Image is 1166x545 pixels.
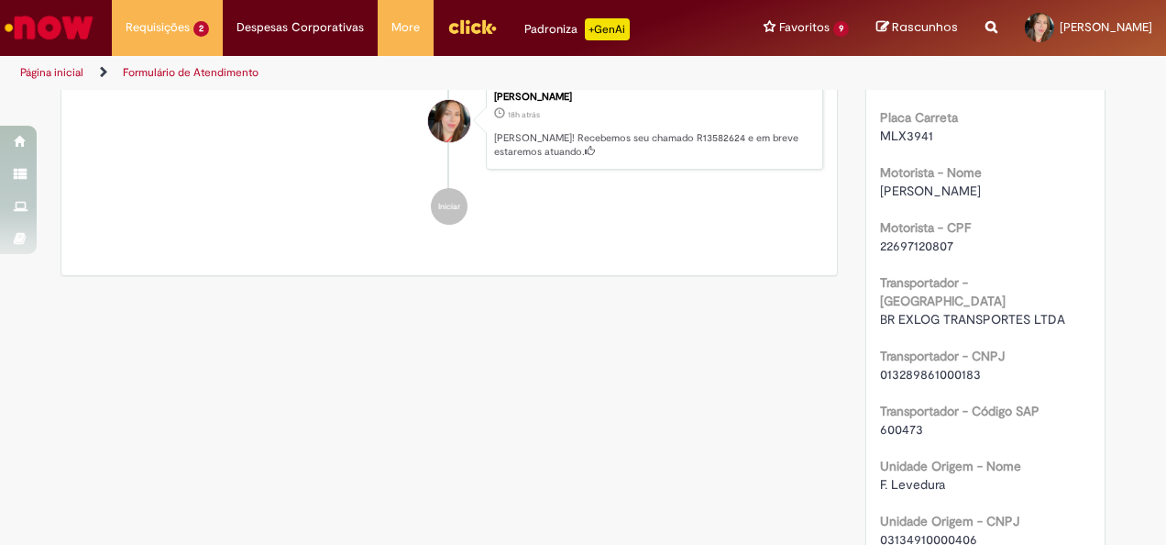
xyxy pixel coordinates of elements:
li: Isabella Franco Trolesi [75,82,823,170]
b: Placa Carreta [880,109,958,126]
span: F. Levedura [880,476,945,493]
span: Requisições [126,18,190,37]
b: Transportador - Código SAP [880,403,1039,419]
b: Transportador - [GEOGRAPHIC_DATA] [880,274,1006,309]
span: 013289861000183 [880,366,981,383]
span: 2 [193,21,209,37]
a: Rascunhos [876,19,958,37]
b: Motorista - Nome [880,164,982,181]
span: 600473 [880,421,923,438]
div: Padroniza [524,18,630,40]
img: ServiceNow [2,9,96,46]
b: Unidade Origem - Nome [880,458,1021,474]
span: More [391,18,420,37]
span: 18h atrás [508,109,540,120]
b: Motorista - CPF [880,219,971,236]
span: BR EXLOG TRANSPORTES LTDA [880,311,1065,328]
span: Rascunhos [892,18,958,36]
div: [PERSON_NAME] [494,92,813,103]
img: click_logo_yellow_360x200.png [447,13,497,40]
span: 22697120807 [880,238,953,254]
b: Unidade Origem - CNPJ [880,513,1019,529]
span: MLX3941 [880,128,933,144]
time: 30/09/2025 16:05:21 [508,109,540,120]
span: 9 [833,21,849,37]
a: Página inicial [20,65,83,80]
p: +GenAi [585,18,630,40]
b: Transportador - CNPJ [880,348,1005,364]
span: [PERSON_NAME] [880,183,981,199]
span: Despesas Corporativas [236,18,364,37]
ul: Trilhas de página [14,56,764,90]
div: Isabella Franco Trolesi [428,100,470,142]
span: Favoritos [779,18,830,37]
span: [PERSON_NAME] [1060,19,1152,35]
p: [PERSON_NAME]! Recebemos seu chamado R13582624 e em breve estaremos atuando. [494,131,813,160]
a: Formulário de Atendimento [123,65,258,80]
